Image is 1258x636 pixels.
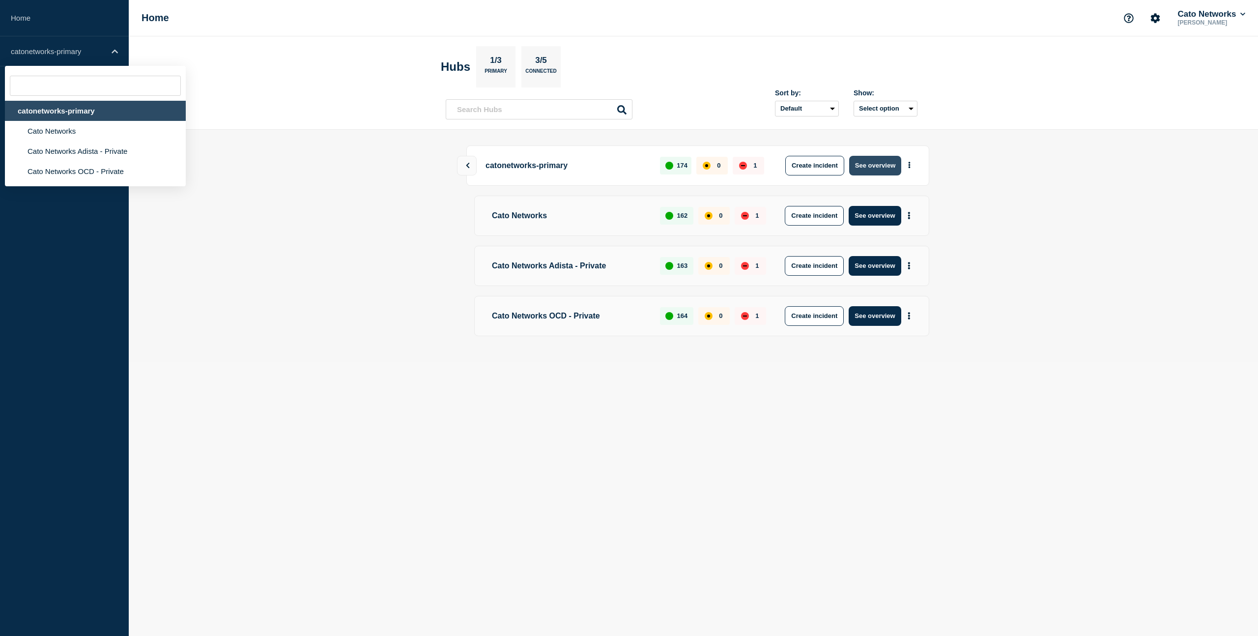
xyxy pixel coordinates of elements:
div: up [665,262,673,270]
button: Select option [854,101,917,116]
p: 1/3 [486,56,506,68]
div: down [741,212,749,220]
p: 1 [755,212,759,219]
li: Cato Networks [5,121,186,141]
button: Create incident [785,306,844,326]
p: catonetworks-primary [11,47,105,56]
div: affected [703,162,711,170]
button: Create incident [785,256,844,276]
li: Cato Networks OCD - Private [5,161,186,181]
p: Cato Networks [488,206,649,226]
div: up [665,212,673,220]
p: 0 [719,212,722,219]
p: 0 [719,312,722,319]
div: catonetworks-primary [5,101,186,121]
p: 0 [719,262,722,269]
button: More actions [903,307,915,325]
p: catonetworks-primary [482,156,649,175]
p: [PERSON_NAME] [1175,19,1247,26]
button: See overview [849,306,901,326]
h1: Home [142,12,169,24]
div: affected [705,312,713,320]
button: See overview [849,206,901,226]
p: Cato Networks OCD - Private [488,306,649,326]
button: More actions [903,157,915,174]
p: 164 [677,312,688,319]
div: affected [705,212,713,220]
p: 174 [677,162,687,169]
button: Create incident [785,156,844,175]
button: Support [1118,8,1139,29]
div: affected [705,262,713,270]
p: 3/5 [532,56,551,68]
button: Create incident [785,206,844,226]
button: See overview [849,156,901,175]
h2: Hubs [441,60,470,74]
div: down [741,262,749,270]
p: Cato Networks Adista - Private [488,256,649,276]
button: See overview [849,256,901,276]
button: More actions [903,206,915,225]
select: Sort by [775,101,839,116]
p: 1 [755,262,759,269]
div: down [741,312,749,320]
li: Cato Networks Adista - Private [5,141,186,161]
button: Account settings [1145,8,1166,29]
p: Primary [485,68,507,79]
p: 1 [755,312,759,319]
div: up [665,312,673,320]
div: up [665,162,673,170]
p: Connected [525,68,556,79]
input: Search Hubs [446,99,632,119]
button: More actions [903,257,915,275]
div: Show: [854,89,917,97]
p: 163 [677,262,688,269]
p: 162 [677,212,688,219]
div: Sort by: [775,89,839,97]
button: Cato Networks [1175,9,1247,19]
